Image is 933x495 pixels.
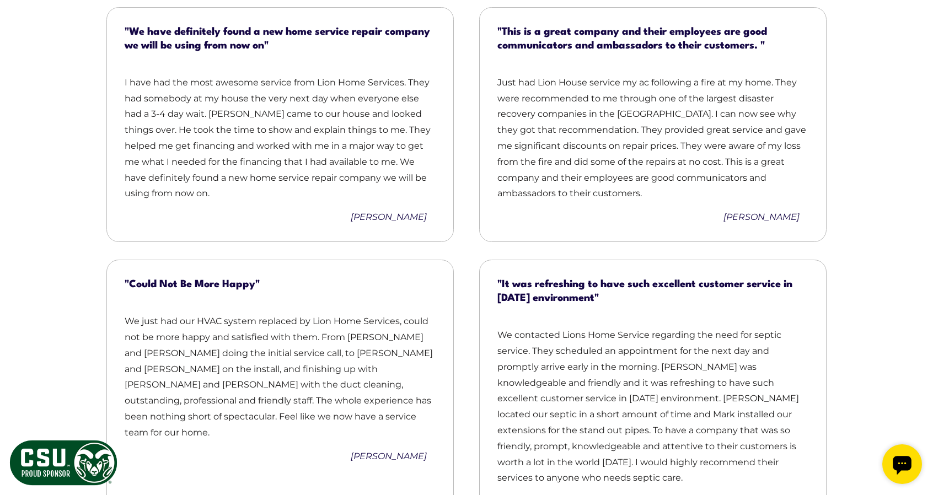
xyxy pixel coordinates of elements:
div: [PERSON_NAME] [125,211,436,224]
h4: "We have definitely found a new home service repair company we will be using from now on" [125,25,436,53]
p: We just had our HVAC system replaced by Lion Home Services, could not be more happy and satisfied... [125,314,436,440]
p: Just had Lion House service my ac following a fire at my home. They were recommended to me throug... [497,75,808,202]
p: I have had the most awesome service from Lion Home Services. They had somebody at my house the ve... [125,75,436,202]
p: We contacted Lions Home Service regarding the need for septic service. They scheduled an appointm... [497,327,808,486]
div: Open chat widget [4,4,44,44]
h4: "This is a great company and their employees are good communicators and ambassadors to their cust... [497,25,808,53]
div: [PERSON_NAME] [125,450,436,463]
img: CSU Sponsor Badge [8,439,119,487]
h4: "It was refreshing to have such excellent customer service in [DATE] environment" [497,278,808,305]
div: [PERSON_NAME] [497,211,808,224]
h4: "Could Not Be More Happy" [125,278,436,292]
